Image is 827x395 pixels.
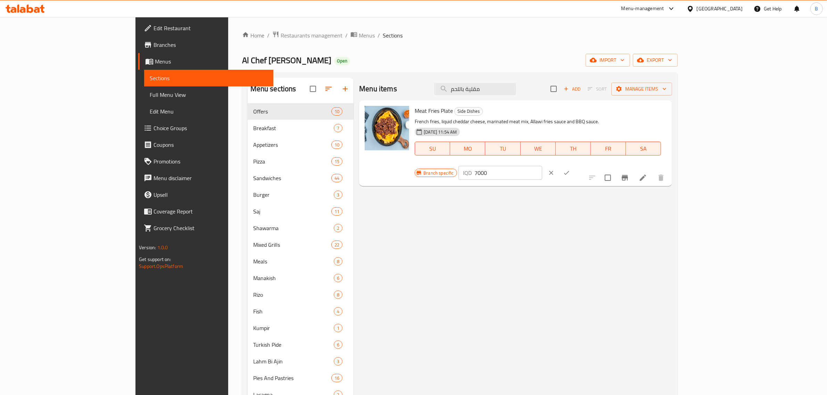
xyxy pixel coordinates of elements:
[138,36,274,53] a: Branches
[331,174,342,182] div: items
[248,236,354,253] div: Mixed Grills22
[629,144,658,154] span: SA
[157,243,168,252] span: 1.0.0
[334,224,342,232] div: items
[253,157,331,166] span: Pizza
[154,41,268,49] span: Branches
[815,5,818,12] span: B
[154,207,268,216] span: Coverage Report
[253,307,334,316] span: Fish
[586,54,630,67] button: import
[253,174,331,182] span: Sandwiches
[248,186,354,203] div: Burger3
[248,170,354,186] div: Sandwiches44
[242,31,678,40] nav: breadcrumb
[334,325,342,331] span: 1
[334,191,342,199] div: items
[383,31,403,40] span: Sections
[150,107,268,116] span: Edit Menu
[248,336,354,353] div: Turkish Pide6
[561,84,583,94] span: Add item
[331,107,342,116] div: items
[334,125,342,132] span: 7
[601,170,615,185] span: Select to update
[485,142,520,156] button: TU
[332,208,342,215] span: 11
[334,357,342,365] div: items
[415,106,453,116] span: Meat Fries Plate
[334,292,342,298] span: 8
[418,144,447,154] span: SU
[139,243,156,252] span: Version:
[334,57,350,65] div: Open
[144,70,274,86] a: Sections
[334,308,342,315] span: 4
[253,374,331,382] div: Pies And Pastries
[253,341,334,349] span: Turkish Pide
[253,191,334,199] span: Burger
[154,224,268,232] span: Grocery Checklist
[421,129,460,135] span: [DATE] 11:54 AM
[138,53,274,70] a: Menus
[138,220,274,236] a: Grocery Checklist
[248,353,354,370] div: Lahm Bi Ajin3
[334,307,342,316] div: items
[154,24,268,32] span: Edit Restaurant
[154,191,268,199] span: Upsell
[253,107,331,116] span: Offers
[594,144,623,154] span: FR
[415,117,661,126] p: French fries, liquid cheddar cheese, marinated meat mix, Allawi fries sauce and BBQ sauce.
[139,255,171,264] span: Get support on:
[248,136,354,153] div: Appetizers10
[138,186,274,203] a: Upsell
[626,142,661,156] button: SA
[144,103,274,120] a: Edit Menu
[617,85,667,93] span: Manage items
[331,141,342,149] div: items
[334,225,342,232] span: 2
[559,144,588,154] span: TH
[421,170,456,176] span: Branch specific
[253,207,331,216] span: Saj
[521,142,556,156] button: WE
[150,74,268,82] span: Sections
[144,86,274,103] a: Full Menu View
[621,5,664,13] div: Menu-management
[463,169,472,177] p: IQD
[272,31,342,40] a: Restaurants management
[638,56,672,65] span: export
[138,120,274,136] a: Choice Groups
[450,142,485,156] button: MO
[154,124,268,132] span: Choice Groups
[248,320,354,336] div: Kumpir1
[350,31,375,40] a: Menus
[475,166,542,180] input: Please enter price
[334,257,342,266] div: items
[591,142,626,156] button: FR
[253,257,334,266] div: Meals
[155,57,268,66] span: Menus
[331,374,342,382] div: items
[611,83,672,95] button: Manage items
[253,291,334,299] span: Rizo
[154,157,268,166] span: Promotions
[454,107,483,116] div: Side Dishes
[253,274,334,282] span: Manakish
[253,224,334,232] span: Shawarma
[248,153,354,170] div: Pizza15
[334,324,342,332] div: items
[253,241,331,249] span: Mixed Grills
[544,165,559,180] button: clear
[150,91,268,99] span: Full Menu View
[334,342,342,348] span: 6
[253,124,334,132] span: Breakfast
[332,175,342,182] span: 44
[359,31,375,40] span: Menus
[248,286,354,303] div: Rizo8
[359,84,397,94] h2: Menu items
[334,192,342,198] span: 3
